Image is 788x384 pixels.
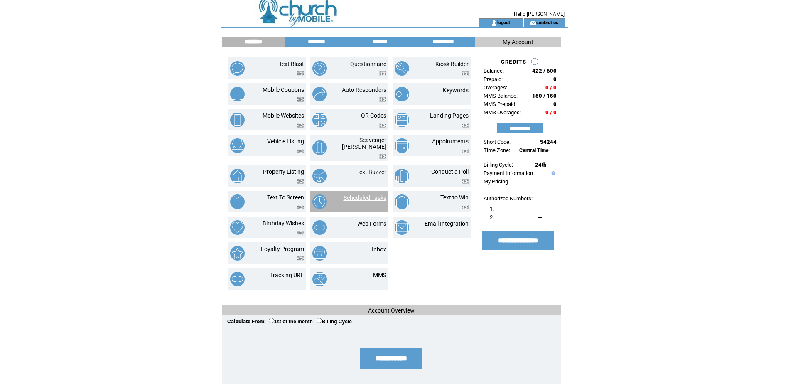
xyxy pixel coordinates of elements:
[379,97,386,102] img: video.png
[484,147,510,153] span: Time Zone:
[484,109,521,116] span: MMS Overages:
[297,149,304,153] img: video.png
[395,61,409,76] img: kiosk-builder.png
[297,256,304,261] img: video.png
[230,272,245,286] img: tracking-url.png
[519,148,549,153] span: Central Time
[462,179,469,184] img: video.png
[395,194,409,209] img: text-to-win.png
[462,71,469,76] img: video.png
[484,101,516,107] span: MMS Prepaid:
[342,137,386,150] a: Scavenger [PERSON_NAME]
[553,76,557,82] span: 0
[312,113,327,127] img: qr-codes.png
[312,272,327,286] img: mms.png
[379,154,386,159] img: video.png
[357,220,386,227] a: Web Forms
[462,205,469,209] img: video.png
[490,206,494,212] span: 1.
[230,87,245,101] img: mobile-coupons.png
[350,61,386,67] a: Questionnaire
[395,87,409,101] img: keywords.png
[230,113,245,127] img: mobile-websites.png
[484,84,507,91] span: Overages:
[297,97,304,102] img: video.png
[395,138,409,153] img: appointments.png
[545,109,557,116] span: 0 / 0
[497,20,510,25] a: logout
[279,61,304,67] a: Text Blast
[379,71,386,76] img: video.png
[395,113,409,127] img: landing-pages.png
[462,149,469,153] img: video.png
[373,272,386,278] a: MMS
[536,20,558,25] a: contact us
[263,220,304,226] a: Birthday Wishes
[532,68,557,74] span: 422 / 600
[344,194,386,201] a: Scheduled Tasks
[535,162,546,168] span: 24th
[503,39,533,45] span: My Account
[230,61,245,76] img: text-blast.png
[553,101,557,107] span: 0
[540,139,557,145] span: 54244
[379,123,386,128] img: video.png
[312,140,327,155] img: scavenger-hunt.png
[267,194,304,201] a: Text To Screen
[317,319,352,325] label: Billing Cycle
[312,220,327,235] img: web-forms.png
[269,318,274,323] input: 1st of the month
[297,123,304,128] img: video.png
[435,61,469,67] a: Kiosk Builder
[545,84,557,91] span: 0 / 0
[395,220,409,235] img: email-integration.png
[514,11,565,17] span: Hello [PERSON_NAME]
[230,220,245,235] img: birthday-wishes.png
[297,71,304,76] img: video.png
[462,123,469,128] img: video.png
[432,138,469,145] a: Appointments
[297,231,304,235] img: video.png
[368,307,415,314] span: Account Overview
[484,68,504,74] span: Balance:
[430,112,469,119] a: Landing Pages
[267,138,304,145] a: Vehicle Listing
[440,194,469,201] a: Text to Win
[484,93,518,99] span: MMS Balance:
[230,194,245,209] img: text-to-screen.png
[312,169,327,183] img: text-buzzer.png
[484,139,511,145] span: Short Code:
[269,319,313,325] label: 1st of the month
[270,272,304,278] a: Tracking URL
[501,59,526,65] span: CREDITS
[317,318,322,323] input: Billing Cycle
[443,87,469,94] a: Keywords
[263,86,304,93] a: Mobile Coupons
[312,246,327,261] img: inbox.png
[312,194,327,209] img: scheduled-tasks.png
[484,195,533,202] span: Authorized Numbers:
[484,178,508,185] a: My Pricing
[491,20,497,26] img: account_icon.gif
[230,246,245,261] img: loyalty-program.png
[261,246,304,252] a: Loyalty Program
[361,112,386,119] a: QR Codes
[342,86,386,93] a: Auto Responders
[312,87,327,101] img: auto-responders.png
[230,138,245,153] img: vehicle-listing.png
[230,169,245,183] img: property-listing.png
[297,179,304,184] img: video.png
[263,112,304,119] a: Mobile Websites
[532,93,557,99] span: 150 / 150
[431,168,469,175] a: Conduct a Poll
[227,318,266,325] span: Calculate From:
[263,168,304,175] a: Property Listing
[425,220,469,227] a: Email Integration
[395,169,409,183] img: conduct-a-poll.png
[356,169,386,175] a: Text Buzzer
[490,214,494,220] span: 2.
[484,170,533,176] a: Payment Information
[372,246,386,253] a: Inbox
[312,61,327,76] img: questionnaire.png
[484,162,513,168] span: Billing Cycle:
